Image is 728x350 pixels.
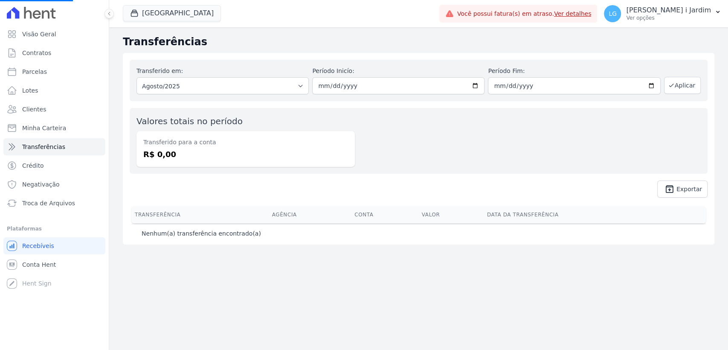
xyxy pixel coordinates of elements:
[7,224,102,234] div: Plataformas
[3,256,105,273] a: Conta Hent
[597,2,728,26] button: LG [PERSON_NAME] i Jardim Ver opções
[136,116,243,126] label: Valores totais no período
[657,181,708,198] a: unarchive Exportar
[3,63,105,80] a: Parcelas
[22,260,56,269] span: Conta Hent
[143,138,348,147] dt: Transferido para a conta
[22,49,51,57] span: Contratos
[22,242,54,250] span: Recebíveis
[609,11,617,17] span: LG
[3,176,105,193] a: Negativação
[123,34,714,50] h2: Transferências
[484,206,688,223] th: Data da Transferência
[664,77,701,94] button: Aplicar
[676,187,702,192] span: Exportar
[312,67,484,76] label: Período Inicío:
[351,206,418,223] th: Conta
[664,184,675,194] i: unarchive
[554,10,592,17] a: Ver detalhes
[418,206,484,223] th: Valor
[3,120,105,137] a: Minha Carteira
[457,9,592,18] span: Você possui fatura(s) em atraso.
[22,143,65,151] span: Transferências
[269,206,351,223] th: Agência
[22,199,75,207] span: Troca de Arquivos
[22,86,38,95] span: Lotes
[3,101,105,118] a: Clientes
[131,206,269,223] th: Transferência
[626,6,711,15] p: [PERSON_NAME] i Jardim
[22,67,47,76] span: Parcelas
[22,180,60,189] span: Negativação
[3,44,105,61] a: Contratos
[22,105,46,114] span: Clientes
[3,26,105,43] a: Visão Geral
[3,195,105,212] a: Troca de Arquivos
[142,229,261,238] p: Nenhum(a) transferência encontrado(a)
[3,157,105,174] a: Crédito
[626,15,711,21] p: Ver opções
[3,237,105,254] a: Recebíveis
[22,30,56,38] span: Visão Geral
[123,5,221,21] button: [GEOGRAPHIC_DATA]
[488,67,660,76] label: Período Fim:
[143,149,348,160] dd: R$ 0,00
[3,138,105,155] a: Transferências
[22,124,66,132] span: Minha Carteira
[136,67,183,74] label: Transferido em:
[22,161,44,170] span: Crédito
[3,82,105,99] a: Lotes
